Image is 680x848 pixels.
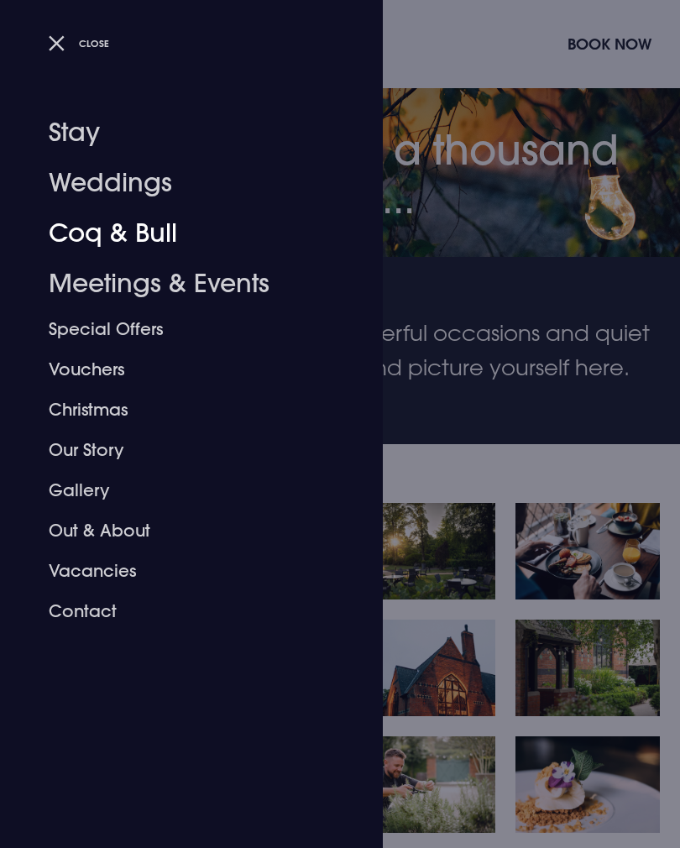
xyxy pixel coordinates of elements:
a: Stay [49,107,314,158]
a: Meetings & Events [49,259,314,309]
a: Our Story [49,430,314,470]
a: Coq & Bull [49,208,314,259]
button: Close [49,31,110,55]
a: Out & About [49,510,314,551]
span: Close [79,37,109,50]
a: Vouchers [49,349,314,390]
a: Special Offers [49,309,314,349]
a: Gallery [49,470,314,510]
a: Contact [49,591,314,631]
a: Vacancies [49,551,314,591]
a: Weddings [49,158,314,208]
a: Christmas [49,390,314,430]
